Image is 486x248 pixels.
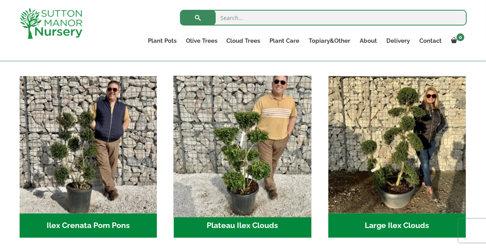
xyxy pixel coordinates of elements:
input: Search... [180,10,467,26]
a: Delivery [382,35,415,46]
img: Large Ilex Clouds [328,76,466,214]
a: Plant Care [265,35,304,46]
a: 0 [447,35,467,46]
a: About [355,35,382,46]
span: 0 [457,33,464,41]
img: Plateau Ilex Clouds [171,73,315,217]
h2: Plateau Ilex Clouds [174,213,311,238]
a: Plant Pots [143,35,181,46]
h2: Large Ilex Clouds [328,213,466,238]
a: Visit product category Large Ilex Clouds [328,76,466,238]
a: Olive Trees [181,35,222,46]
h2: Ilex Crenata Pom Pons [20,213,157,238]
a: Cloud Trees [222,35,265,46]
a: Visit product category Ilex Crenata Pom Pons [20,76,157,238]
img: logo [20,8,82,39]
a: Contact [415,35,447,46]
a: Topiary&Other [304,35,355,46]
img: Ilex Crenata Pom Pons [20,76,157,214]
a: Visit product category Plateau Ilex Clouds [174,76,311,238]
